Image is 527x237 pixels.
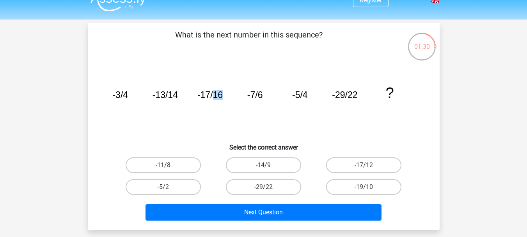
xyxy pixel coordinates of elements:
label: -11/8 [126,157,201,173]
tspan: -3/4 [112,90,128,100]
div: 01:30 [407,32,437,52]
label: -5/2 [126,179,201,195]
label: -14/9 [226,157,301,173]
tspan: -7/6 [247,90,263,100]
tspan: -17/16 [197,90,222,100]
tspan: ? [385,84,394,101]
button: Next Question [146,204,381,221]
label: -29/22 [226,179,301,195]
tspan: -5/4 [292,90,307,100]
p: What is the next number in this sequence? [100,29,398,52]
label: -19/10 [326,179,401,195]
h6: Select the correct answer [100,137,427,151]
tspan: -13/14 [152,90,177,100]
tspan: -29/22 [332,90,357,100]
label: -17/12 [326,157,401,173]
